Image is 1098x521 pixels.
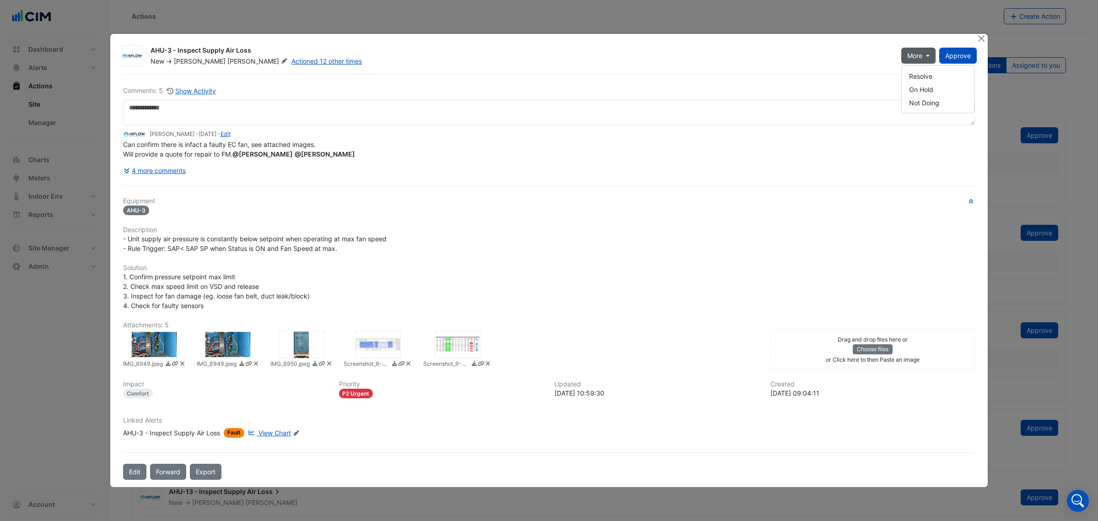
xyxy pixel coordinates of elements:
[554,380,759,388] h6: Updated
[227,57,290,66] span: [PERSON_NAME]
[123,130,146,140] img: HiFlow
[122,52,143,61] img: HiFlow
[398,360,405,369] a: Copy link to clipboard
[123,360,163,369] small: IMG_8949.jpeg
[901,65,974,114] div: More
[391,360,398,369] a: Download
[939,48,977,64] button: Approve
[199,130,216,137] span: 2025-09-09 10:58:35
[179,360,186,369] a: Delete
[907,51,922,60] span: More
[312,360,318,369] a: Download
[279,331,324,358] div: IMG_8950.jpeg
[770,388,975,398] div: [DATE] 09:04:11
[123,389,153,398] div: Comfort
[1067,490,1089,512] div: Open Intercom Messenger
[150,464,186,480] button: Forward
[853,344,893,354] button: Choose files
[123,226,975,234] h6: Description
[270,360,310,369] small: IMG_8950.jpeg
[123,464,146,480] button: Edit
[246,428,291,438] a: View Chart
[355,331,401,358] div: Screenshot_9-9-2025_85345_446-w-windows-jq8ijed1bms69ann.charterhall.remoteaccess.neeve.ai.jpeg
[232,150,293,158] span: shakti.sisodiya@charterhallaccess.com.au [CBRE Charter Hall]
[238,360,245,369] a: Download
[344,360,389,369] small: Screenshot_9-9-2025_85345_446-w-windows-jq8ijed1bms69ann.charterhall.remoteaccess.neeve.ai.jpeg
[826,356,920,363] small: or Click here to then Paste an image
[945,52,971,60] span: Approve
[902,70,974,83] button: Resolve
[976,34,986,43] button: Close
[253,360,259,369] a: Delete
[318,360,325,369] a: Copy link to clipboard
[245,360,252,369] a: Copy link to clipboard
[405,360,412,369] a: Delete
[123,86,216,96] div: Comments: 5
[123,417,975,424] h6: Linked Alerts
[123,264,975,272] h6: Solution
[554,388,759,398] div: [DATE] 10:59:30
[902,96,974,109] button: Not Doing
[838,336,908,343] small: Drag and drop files here or
[174,57,226,65] span: [PERSON_NAME]
[205,331,251,358] div: IMG_8949.jpeg
[471,360,478,369] a: Download
[770,380,975,388] h6: Created
[123,428,220,438] div: AHU-3 - Inspect Supply Air Loss
[478,360,484,369] a: Copy link to clipboard
[258,429,291,437] span: View Chart
[224,428,244,438] span: Fault
[435,331,480,358] div: Screenshot_9-9-2025_84936_446-w-windows-jq8ijed1bms69ann.charterhall.remoteaccess.neeve.ai.jpeg
[167,86,216,96] button: Show Activity
[291,57,362,65] a: Actioned 12 other times
[423,360,469,369] small: Screenshot_9-9-2025_84936_446-w-windows-jq8ijed1bms69ann.charterhall.remoteaccess.neeve.ai.jpeg
[484,360,491,369] a: Delete
[131,331,177,358] div: IMG_8949.jpeg
[151,46,890,57] div: AHU-3 - Inspect Supply Air Loss
[339,389,373,398] div: P2 Urgent
[123,273,310,309] span: 1. Confirm pressure setpoint max limit 2. Check max speed limit on VSD and release 3. Inspect for...
[151,57,164,65] span: New
[295,150,355,158] span: conor.deane@cimenviro.com [CIM]
[123,206,149,215] span: AHU-3
[165,360,172,369] a: Download
[123,235,387,252] span: - Unit supply air pressure is constantly below setpoint when operating at max fan speed - Rule Tr...
[123,141,357,158] span: Can confirm there is infact a faulty EC fan, see attached images. Will provide a quote for repair...
[221,130,231,137] a: Edit
[190,464,221,480] a: Export
[902,83,974,96] button: On Hold
[123,380,328,388] h6: Impact
[166,57,172,65] span: ->
[339,380,544,388] h6: Priority
[197,360,237,369] small: IMG_8949.jpeg
[172,360,178,369] a: Copy link to clipboard
[150,130,231,138] small: [PERSON_NAME] - -
[326,360,333,369] a: Delete
[123,321,975,329] h6: Attachments: 5
[293,430,300,437] fa-icon: Edit Linked Alerts
[901,48,936,64] button: More
[123,197,975,205] h6: Equipment
[123,163,186,179] button: 4 more comments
